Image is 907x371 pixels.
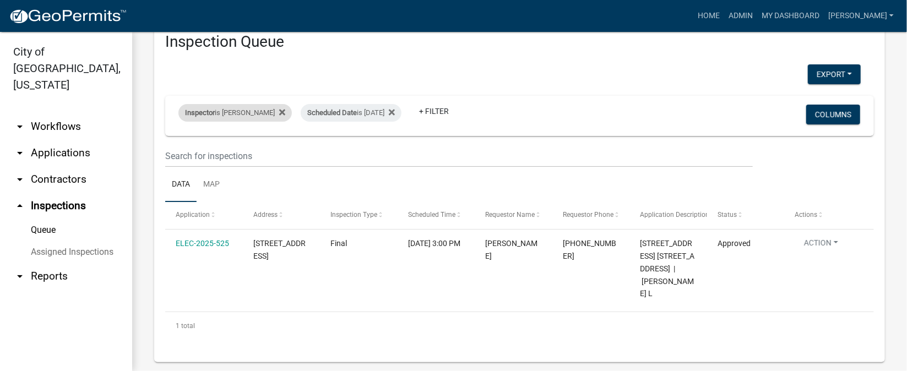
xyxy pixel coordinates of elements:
span: Inspector [185,108,215,117]
span: Requestor Name [485,211,535,219]
a: Admin [724,6,757,26]
datatable-header-cell: Actions [784,202,862,228]
datatable-header-cell: Application [165,202,243,228]
datatable-header-cell: Address [243,202,321,228]
i: arrow_drop_up [13,199,26,212]
span: daniel [485,239,537,260]
a: Map [197,167,226,203]
div: is [PERSON_NAME] [178,104,292,122]
span: Application Description [640,211,709,219]
a: Home [693,6,724,26]
button: Export [808,64,861,84]
datatable-header-cell: Status [707,202,785,228]
span: Scheduled Date [307,108,357,117]
datatable-header-cell: Requestor Phone [552,202,630,228]
i: arrow_drop_down [13,173,26,186]
span: Final [330,239,347,248]
datatable-header-cell: Inspection Type [320,202,398,228]
span: 502-823-4409 [563,239,616,260]
span: Requestor Phone [563,211,613,219]
span: Actions [795,211,818,219]
span: Inspection Type [330,211,377,219]
span: Approved [718,239,751,248]
span: 521 E. MAPLE STREET [253,239,306,260]
a: ELEC-2025-525 [176,239,229,248]
a: + Filter [410,101,458,121]
datatable-header-cell: Application Description [629,202,707,228]
span: Scheduled Time [408,211,455,219]
a: [PERSON_NAME] [824,6,898,26]
input: Search for inspections [165,145,753,167]
span: Application [176,211,210,219]
datatable-header-cell: Scheduled Time [398,202,475,228]
div: 1 total [165,312,874,340]
div: is [DATE] [301,104,401,122]
a: My Dashboard [757,6,824,26]
h3: Inspection Queue [165,32,874,51]
i: arrow_drop_down [13,270,26,283]
span: Status [718,211,737,219]
span: Address [253,211,278,219]
a: Data [165,167,197,203]
span: 521 E. MAPLE STREET 521 E Maple Street | Vedok Jack L [640,239,694,298]
i: arrow_drop_down [13,146,26,160]
div: [DATE] 3:00 PM [408,237,464,250]
button: Action [795,237,847,253]
i: arrow_drop_down [13,120,26,133]
datatable-header-cell: Requestor Name [475,202,552,228]
button: Columns [806,105,860,124]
